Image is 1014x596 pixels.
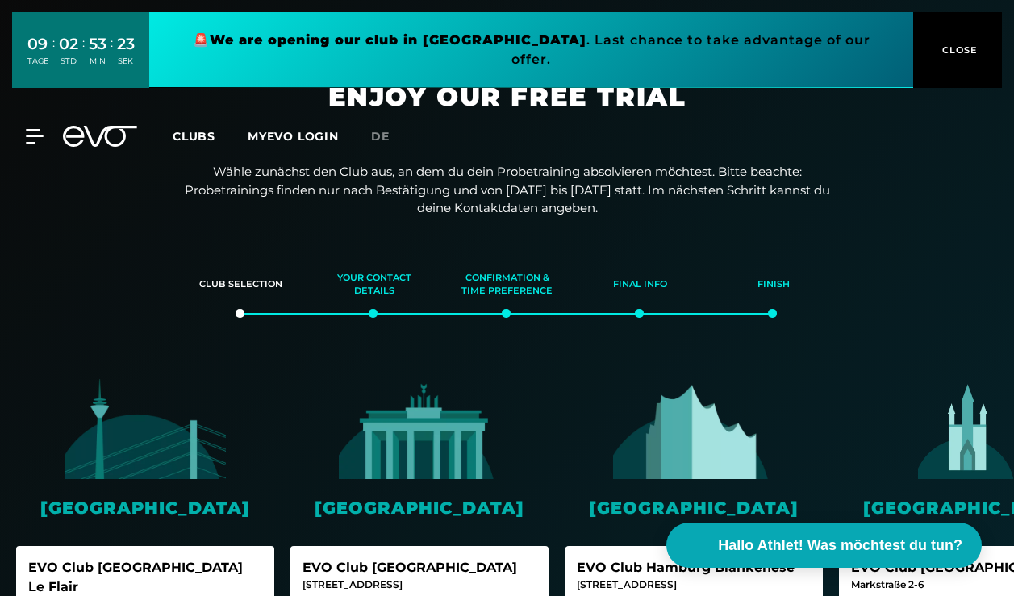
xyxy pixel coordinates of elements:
span: Hallo Athlet! Was möchtest du tun? [718,535,962,556]
div: SEK [117,56,135,67]
div: : [82,34,85,77]
div: 53 [89,32,106,56]
div: Club selection [194,263,287,306]
div: Finish [727,263,820,306]
img: evofitness [339,378,500,479]
button: Hallo Athlet! Was möchtest du tun? [666,523,982,568]
a: de [371,127,409,146]
p: Wähle zunächst den Club aus, an dem du dein Probetraining absolvieren möchtest. Bitte beachte: Pr... [185,163,830,218]
div: 23 [117,32,135,56]
div: STD [59,56,78,67]
div: 02 [59,32,78,56]
div: EVO Club [GEOGRAPHIC_DATA] [303,558,536,577]
div: [GEOGRAPHIC_DATA] [16,495,274,520]
img: evofitness [613,378,774,479]
div: 09 [27,32,48,56]
div: [GEOGRAPHIC_DATA] [290,495,549,520]
div: : [52,34,55,77]
div: EVO Club Hamburg Blankenese [577,558,811,577]
div: TAGE [27,56,48,67]
div: [GEOGRAPHIC_DATA] [565,495,823,520]
div: Confirmation & time preference [461,263,553,306]
button: CLOSE [913,12,1002,88]
div: [STREET_ADDRESS] [577,577,811,592]
div: [STREET_ADDRESS] [303,577,536,592]
img: evofitness [65,378,226,479]
a: Clubs [173,128,248,144]
span: CLOSE [938,43,978,57]
div: MIN [89,56,106,67]
div: Your contact details [328,263,420,306]
div: Final info [594,263,686,306]
span: Clubs [173,129,215,144]
div: : [111,34,113,77]
a: MYEVO LOGIN [248,129,339,144]
span: de [371,129,390,144]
